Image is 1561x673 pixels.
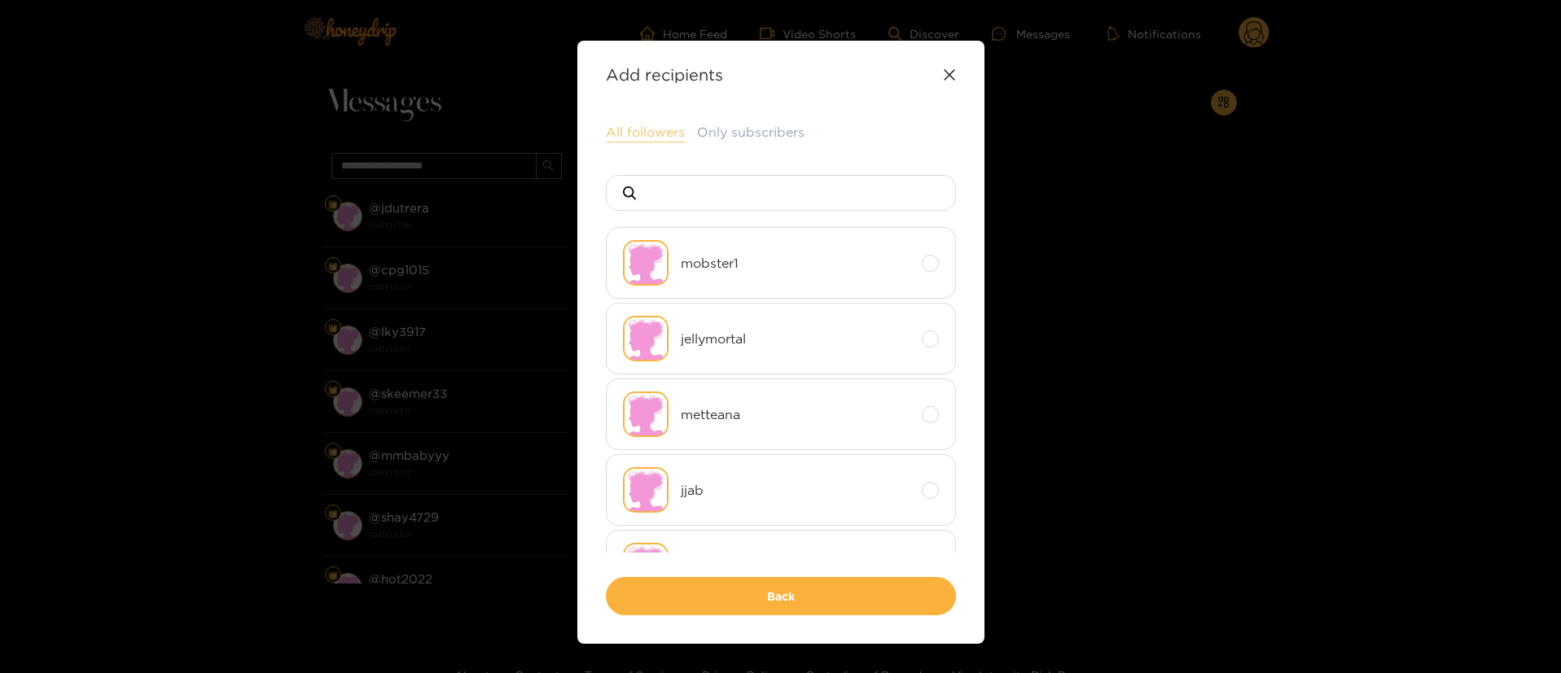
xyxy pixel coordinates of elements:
[606,577,956,615] button: Back
[606,123,685,142] button: All followers
[623,467,669,513] img: no-avatar.png
[606,65,723,84] strong: Add recipients
[623,316,669,361] img: no-avatar.png
[681,405,910,424] span: metteana
[623,391,669,437] img: no-avatar.png
[623,543,669,588] img: no-avatar.png
[681,481,910,500] span: jjab
[623,240,669,286] img: no-avatar.png
[681,330,910,348] span: jellymortal
[681,254,910,273] span: mobster1
[697,123,805,142] button: Only subscribers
